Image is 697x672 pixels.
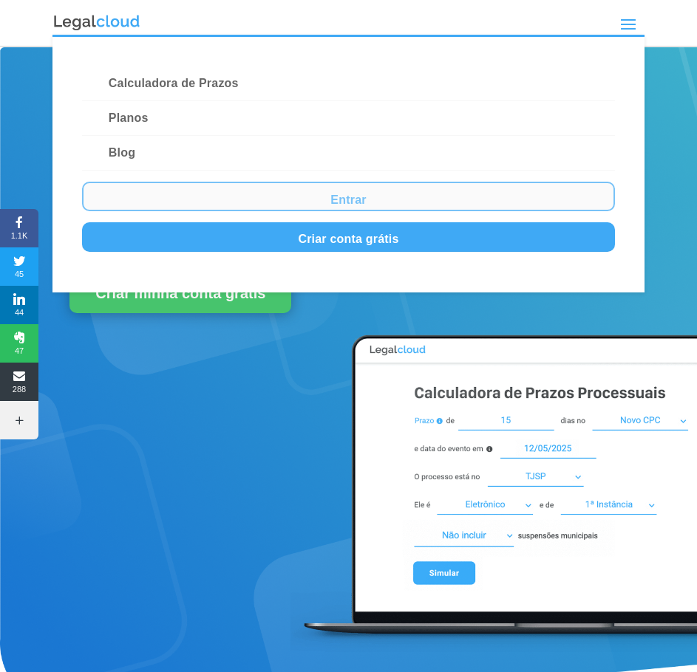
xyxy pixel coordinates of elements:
a: Criar conta grátis [82,222,615,252]
a: Criar minha conta grátis [69,273,291,313]
a: Calculadora de Prazos Processuais Legalcloud [290,642,697,654]
a: Entrar [82,182,615,211]
img: Logo da Legalcloud [52,13,141,32]
a: Calculadora de Prazos [82,66,615,101]
a: Blog [82,136,615,171]
a: Planos [82,101,615,136]
img: Calculadora de Prazos Processuais Legalcloud [290,320,697,653]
